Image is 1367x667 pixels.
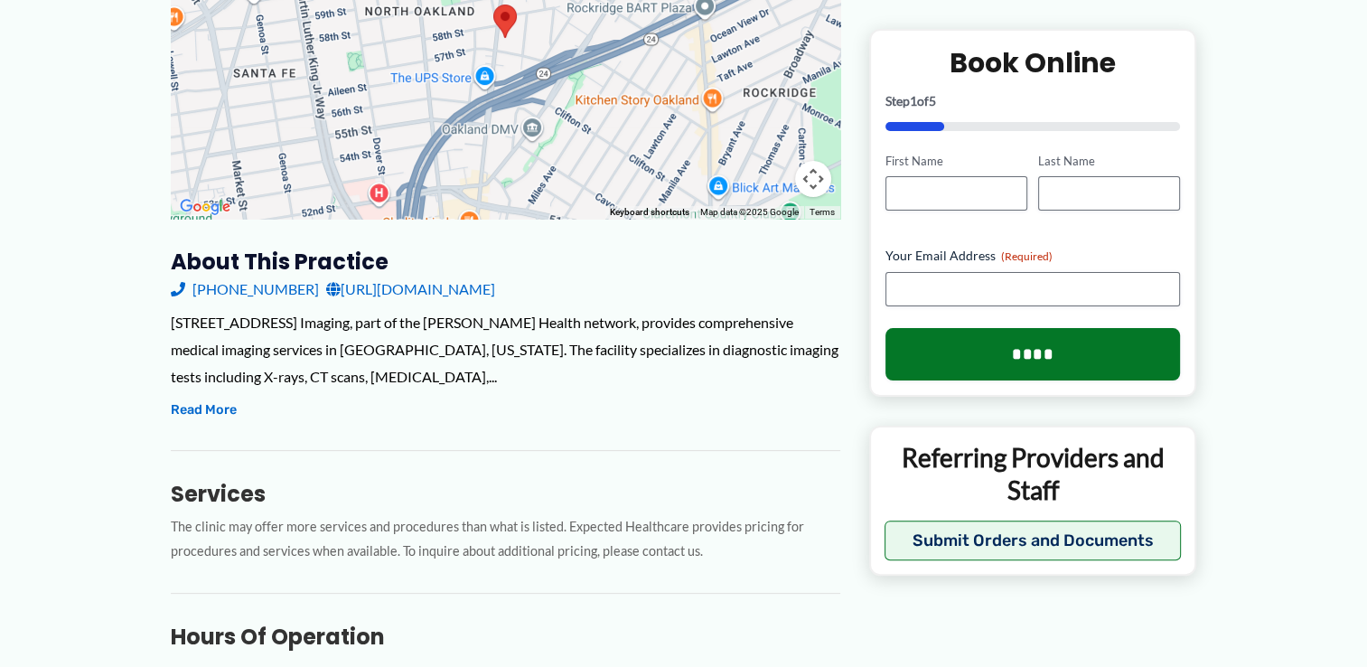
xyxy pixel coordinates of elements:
a: Open this area in Google Maps (opens a new window) [175,195,235,219]
a: Terms (opens in new tab) [810,207,835,217]
p: Referring Providers and Staff [885,442,1182,508]
label: First Name [885,153,1027,170]
label: Your Email Address [885,248,1181,266]
span: 5 [929,93,936,108]
h3: About this practice [171,248,840,276]
label: Last Name [1038,153,1180,170]
img: Google [175,195,235,219]
p: Step of [885,95,1181,108]
button: Read More [171,399,237,421]
button: Submit Orders and Documents [885,521,1182,560]
h3: Hours of Operation [171,623,840,651]
button: Map camera controls [795,161,831,197]
button: Keyboard shortcuts [610,206,689,219]
a: [PHONE_NUMBER] [171,276,319,303]
span: (Required) [1001,250,1053,264]
div: [STREET_ADDRESS] Imaging, part of the [PERSON_NAME] Health network, provides comprehensive medica... [171,309,840,390]
span: Map data ©2025 Google [700,207,799,217]
h3: Services [171,480,840,508]
a: [URL][DOMAIN_NAME] [326,276,495,303]
span: 1 [910,93,917,108]
h2: Book Online [885,45,1181,80]
p: The clinic may offer more services and procedures than what is listed. Expected Healthcare provid... [171,515,840,564]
